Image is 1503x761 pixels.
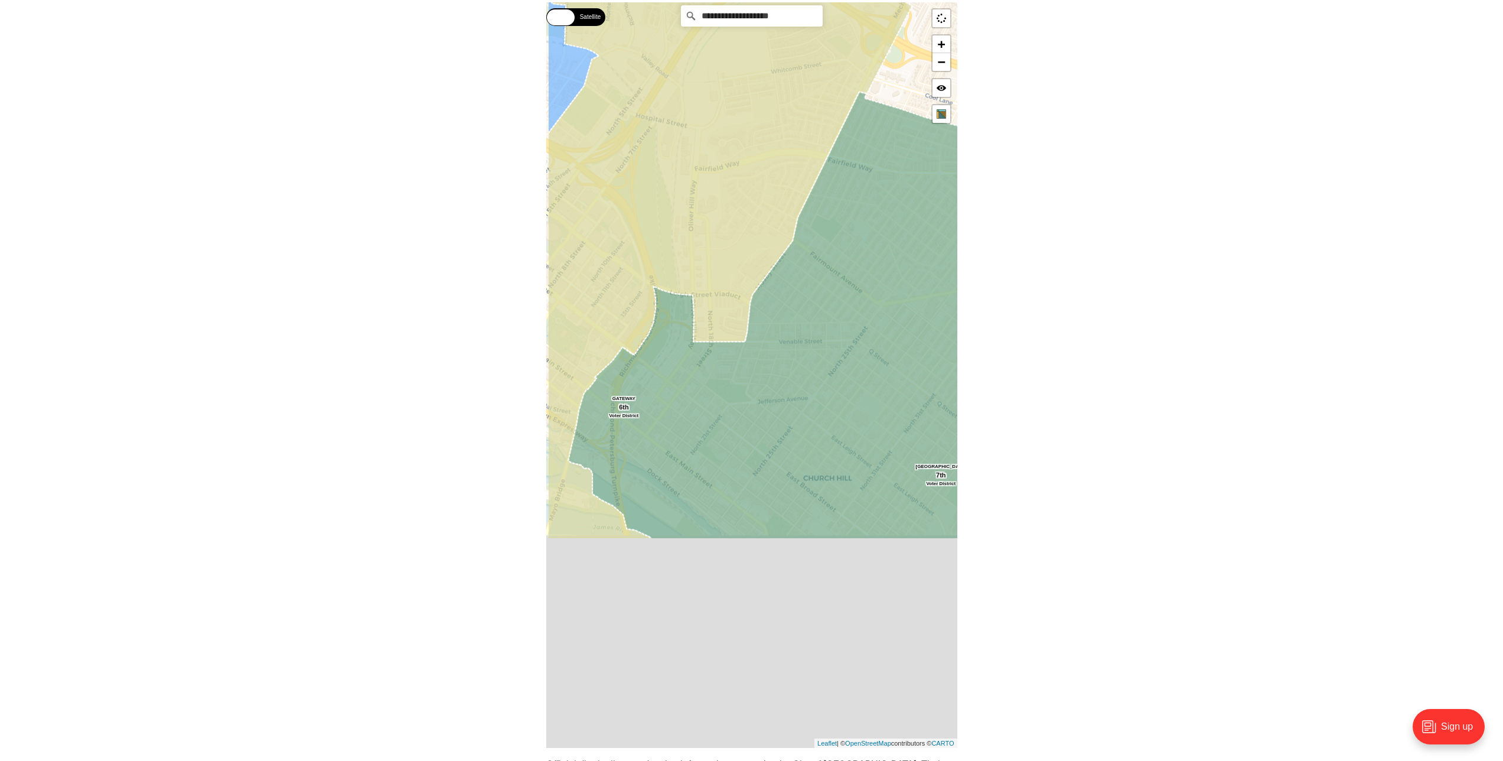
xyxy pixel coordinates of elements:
[817,740,837,747] a: Leaflet
[845,740,891,747] a: OpenStreetMap
[576,8,605,26] label: Satellite
[814,739,957,749] div: | © contributors ©
[1403,703,1503,761] iframe: portal-trigger
[933,9,950,27] a: Show me where I am
[681,5,823,27] input: Search
[931,740,954,747] a: CARTO
[933,35,950,53] a: Zoom in
[933,53,950,71] a: Zoom out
